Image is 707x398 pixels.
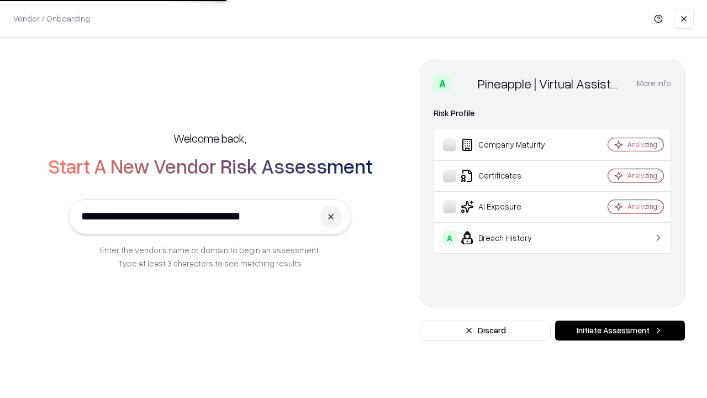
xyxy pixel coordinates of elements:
[443,231,456,244] div: A
[48,155,372,177] h2: Start A New Vendor Risk Assessment
[100,243,320,270] p: Enter the vendor’s name or domain to begin an assessment. Type at least 3 characters to see match...
[443,138,575,151] div: Company Maturity
[637,74,671,93] button: More info
[173,130,246,146] h5: Welcome back,
[456,75,473,92] img: Pineapple | Virtual Assistant Agency
[443,200,575,213] div: AI Exposure
[627,171,657,180] div: Analyzing
[420,321,551,341] button: Discard
[627,202,657,211] div: Analyzing
[13,13,90,24] p: Vendor / Onboarding
[434,75,451,92] div: A
[443,169,575,182] div: Certificates
[555,321,685,341] button: Initiate Assessment
[478,75,624,92] div: Pineapple | Virtual Assistant Agency
[627,140,657,149] div: Analyzing
[443,231,575,244] div: Breach History
[434,107,671,120] div: Risk Profile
